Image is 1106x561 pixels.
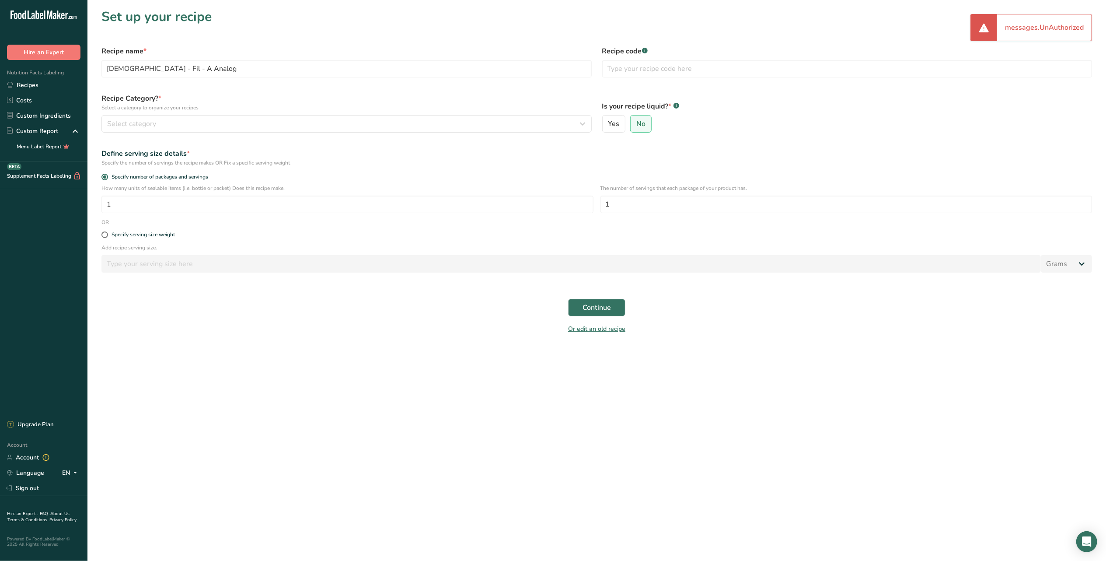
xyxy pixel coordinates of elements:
[49,517,77,523] a: Privacy Policy
[600,184,1092,192] p: The number of servings that each package of your product has.
[101,255,1041,273] input: Type your serving size here
[40,511,50,517] a: FAQ .
[7,511,70,523] a: About Us .
[62,468,80,478] div: EN
[7,517,49,523] a: Terms & Conditions .
[1076,531,1097,552] div: Open Intercom Messenger
[636,119,645,128] span: No
[101,60,592,77] input: Type your recipe name here
[101,46,592,56] label: Recipe name
[608,119,619,128] span: Yes
[568,325,625,333] a: Or edit an old recipe
[112,231,175,238] div: Specify serving size weight
[7,536,80,547] div: Powered By FoodLabelMaker © 2025 All Rights Reserved
[96,218,114,226] div: OR
[101,115,592,133] button: Select category
[602,46,1092,56] label: Recipe code
[101,104,592,112] p: Select a category to organize your recipes
[101,93,592,112] label: Recipe Category?
[101,7,1092,27] h1: Set up your recipe
[101,159,1092,167] div: Specify the number of servings the recipe makes OR Fix a specific serving weight
[7,511,38,517] a: Hire an Expert .
[7,421,53,429] div: Upgrade Plan
[7,163,21,170] div: BETA
[108,174,208,180] span: Specify number of packages and servings
[7,126,58,136] div: Custom Report
[602,101,1092,112] label: Is your recipe liquid?
[7,465,44,480] a: Language
[107,119,156,129] span: Select category
[7,45,80,60] button: Hire an Expert
[602,60,1092,77] input: Type your recipe code here
[583,302,611,313] span: Continue
[997,14,1092,41] div: messages.UnAuthorized
[568,299,625,316] button: Continue
[101,244,1092,252] p: Add recipe serving size.
[101,184,593,192] p: How many units of sealable items (i.e. bottle or packet) Does this recipe make.
[101,148,1092,159] div: Define serving size details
